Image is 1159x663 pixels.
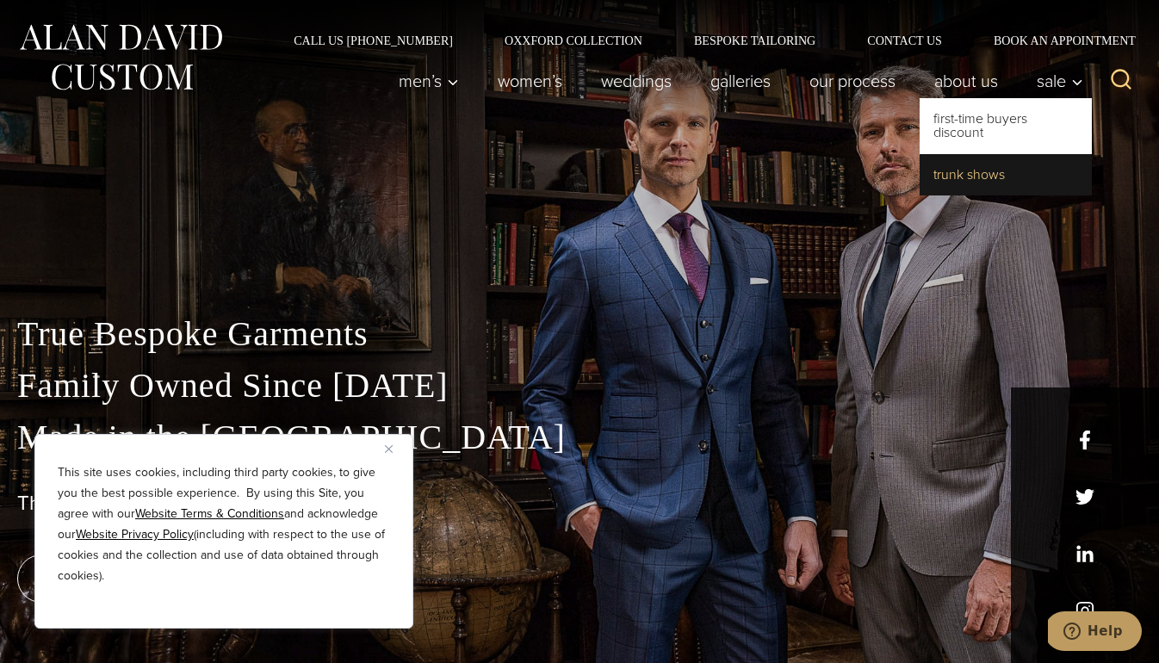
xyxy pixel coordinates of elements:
[479,34,668,46] a: Oxxford Collection
[920,98,1092,153] a: First-Time Buyers Discount
[479,64,582,98] a: Women’s
[268,34,1142,46] nav: Secondary Navigation
[17,308,1142,463] p: True Bespoke Garments Family Owned Since [DATE] Made in the [GEOGRAPHIC_DATA]
[58,462,390,586] p: This site uses cookies, including third party cookies, to give you the best possible experience. ...
[691,64,790,98] a: Galleries
[385,445,393,453] img: Close
[1048,611,1142,654] iframe: Opens a widget where you can chat to one of our agents
[76,525,194,543] a: Website Privacy Policy
[915,64,1018,98] a: About Us
[268,34,479,46] a: Call Us [PHONE_NUMBER]
[790,64,915,98] a: Our Process
[582,64,691,98] a: weddings
[841,34,968,46] a: Contact Us
[17,19,224,96] img: Alan David Custom
[1018,64,1093,98] button: Sale sub menu toggle
[920,154,1092,195] a: Trunk Shows
[380,64,1093,98] nav: Primary Navigation
[135,505,284,523] a: Website Terms & Conditions
[380,64,479,98] button: Men’s sub menu toggle
[17,491,1142,516] h1: The Best Custom Suits NYC Has to Offer
[968,34,1142,46] a: Book an Appointment
[385,438,406,459] button: Close
[17,555,258,603] a: book an appointment
[668,34,841,46] a: Bespoke Tailoring
[1100,60,1142,102] button: View Search Form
